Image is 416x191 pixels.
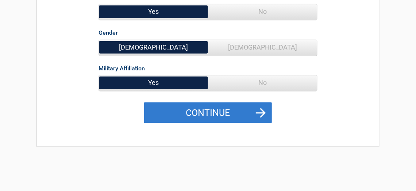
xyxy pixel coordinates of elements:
[99,28,118,38] label: Gender
[208,75,317,90] span: No
[208,4,317,19] span: No
[99,75,208,90] span: Yes
[99,40,208,55] span: [DEMOGRAPHIC_DATA]
[144,102,272,124] button: Continue
[208,40,317,55] span: [DEMOGRAPHIC_DATA]
[99,63,145,73] label: Military Affiliation
[99,4,208,19] span: Yes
